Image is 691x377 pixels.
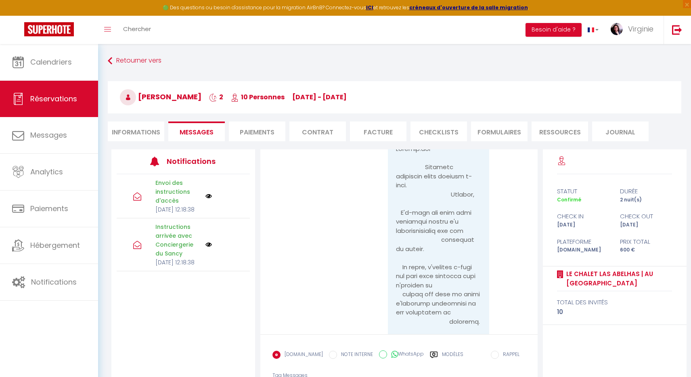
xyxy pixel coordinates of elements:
[24,22,74,36] img: Super Booking
[526,23,582,37] button: Besoin d'aide ?
[155,222,200,258] p: Instructions arrivée avec Conciergerie du Sancy
[31,277,77,287] span: Notifications
[155,258,200,267] p: [DATE] 12:18:38
[30,130,67,140] span: Messages
[563,269,672,288] a: Le Chalet Las Abelhas | AU [GEOGRAPHIC_DATA]
[552,212,615,221] div: check in
[289,121,346,141] li: Contrat
[552,246,615,254] div: [DOMAIN_NAME]
[471,121,528,141] li: FORMULAIRES
[155,178,200,205] p: Envoi des instructions d'accès
[615,221,678,229] div: [DATE]
[387,350,424,359] label: WhatsApp
[557,307,672,317] div: 10
[615,246,678,254] div: 600 €
[628,24,653,34] span: Virginie
[605,16,664,44] a: ... Virginie
[611,23,623,35] img: ...
[281,351,323,360] label: [DOMAIN_NAME]
[30,203,68,214] span: Paiements
[30,240,80,250] span: Hébergement
[117,16,157,44] a: Chercher
[350,121,406,141] li: Facture
[292,92,347,102] span: [DATE] - [DATE]
[615,212,678,221] div: check out
[108,54,681,68] a: Retourner vers
[30,94,77,104] span: Réservations
[155,205,200,214] p: [DATE] 12:18:38
[229,121,285,141] li: Paiements
[209,92,223,102] span: 2
[30,57,72,67] span: Calendriers
[615,237,678,247] div: Prix total
[167,152,222,170] h3: Notifications
[180,128,214,137] span: Messages
[552,221,615,229] div: [DATE]
[409,4,528,11] a: créneaux d'ouverture de la salle migration
[592,121,649,141] li: Journal
[108,121,164,141] li: Informations
[557,196,581,203] span: Confirmé
[205,193,212,199] img: NO IMAGE
[410,121,467,141] li: CHECKLISTS
[615,196,678,204] div: 2 nuit(s)
[557,297,672,307] div: total des invités
[672,25,682,35] img: logout
[337,351,373,360] label: NOTE INTERNE
[30,167,63,177] span: Analytics
[442,351,463,365] label: Modèles
[231,92,285,102] span: 10 Personnes
[615,186,678,196] div: durée
[6,3,31,27] button: Ouvrir le widget de chat LiveChat
[123,25,151,33] span: Chercher
[366,4,373,11] a: ICI
[552,186,615,196] div: statut
[120,92,201,102] span: [PERSON_NAME]
[532,121,588,141] li: Ressources
[499,351,519,360] label: RAPPEL
[205,241,212,248] img: NO IMAGE
[552,237,615,247] div: Plateforme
